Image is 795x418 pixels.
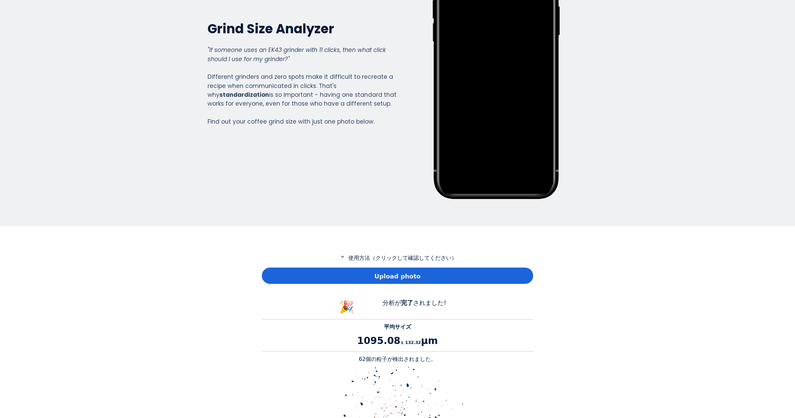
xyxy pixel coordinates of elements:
span: ± 132.32 [401,340,421,345]
div: Different grinders and zero spots make it difficult to recreate a recipe when communicated in cli... [208,46,397,126]
div: 分析が されました! [364,298,465,316]
span: 🎉 [339,300,354,314]
p: 62個の粒子が検出されました。 [262,355,533,363]
em: "If someone uses an EK43 grinder with 11 clicks, then what click should I use for my grinder?" [208,46,386,63]
span: Upload photo [374,272,421,281]
p: 1095.08 μm [262,334,533,348]
strong: standardization [219,91,269,99]
p: 平均サイズ [262,323,533,331]
b: 完了 [401,299,413,306]
p: 使用方法（クリックして確認してください） [262,254,533,262]
mat-icon: expand_more [338,254,347,260]
h2: Grind Size Analyzer [208,20,397,37]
